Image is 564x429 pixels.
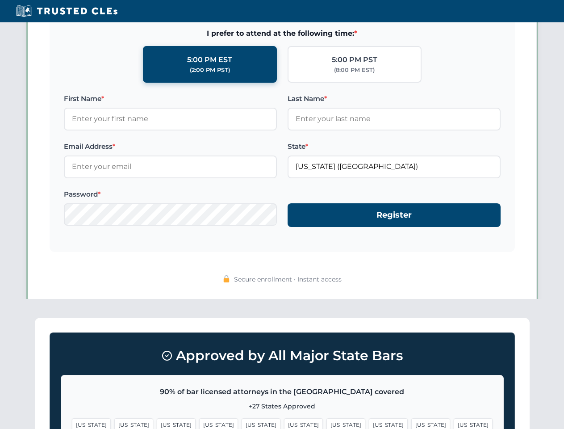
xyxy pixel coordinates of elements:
[332,54,377,66] div: 5:00 PM PST
[64,108,277,130] input: Enter your first name
[64,141,277,152] label: Email Address
[64,156,277,178] input: Enter your email
[288,156,501,178] input: Florida (FL)
[288,141,501,152] label: State
[72,401,493,411] p: +27 States Approved
[223,275,230,282] img: 🔒
[288,203,501,227] button: Register
[187,54,232,66] div: 5:00 PM EST
[234,274,342,284] span: Secure enrollment • Instant access
[64,93,277,104] label: First Name
[72,386,493,398] p: 90% of bar licensed attorneys in the [GEOGRAPHIC_DATA] covered
[288,108,501,130] input: Enter your last name
[288,93,501,104] label: Last Name
[64,189,277,200] label: Password
[190,66,230,75] div: (2:00 PM PST)
[334,66,375,75] div: (8:00 PM EST)
[64,28,501,39] span: I prefer to attend at the following time:
[13,4,120,18] img: Trusted CLEs
[61,344,504,368] h3: Approved by All Major State Bars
